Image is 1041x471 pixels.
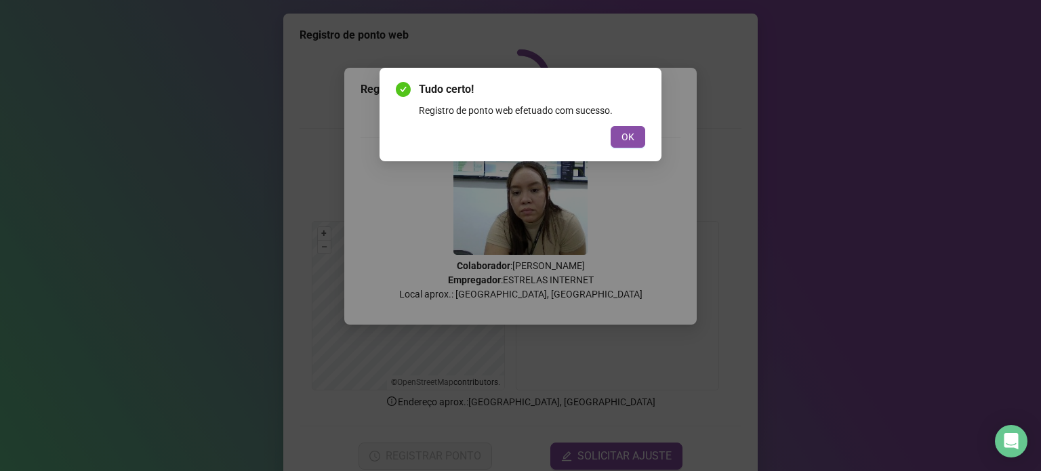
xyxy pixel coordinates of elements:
span: Tudo certo! [419,81,645,98]
div: Open Intercom Messenger [995,425,1027,457]
span: check-circle [396,82,411,97]
div: Registro de ponto web efetuado com sucesso. [419,103,645,118]
button: OK [611,126,645,148]
span: OK [621,129,634,144]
